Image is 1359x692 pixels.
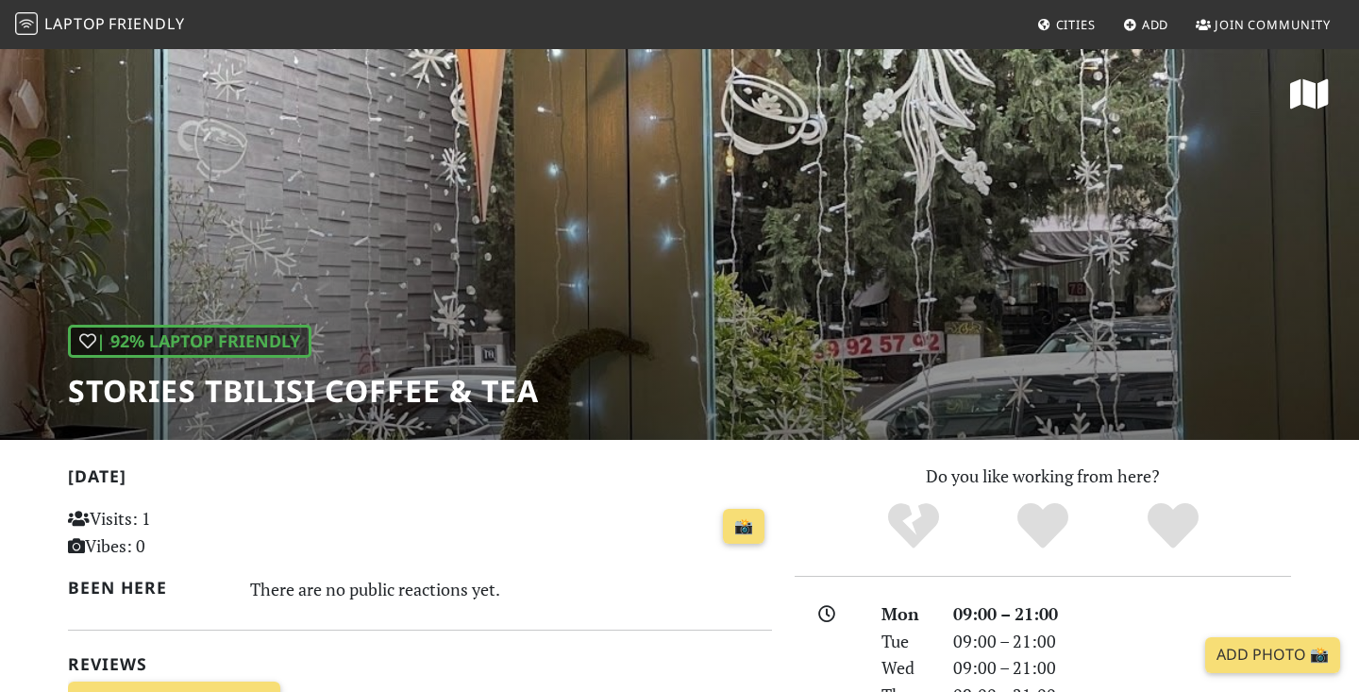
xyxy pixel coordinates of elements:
[15,8,185,42] a: LaptopFriendly LaptopFriendly
[1116,8,1177,42] a: Add
[250,574,773,604] div: There are no public reactions yet.
[1142,16,1169,33] span: Add
[68,325,311,358] div: | 92% Laptop Friendly
[848,500,979,552] div: No
[1030,8,1103,42] a: Cities
[723,509,764,545] a: 📸
[68,578,227,598] h2: Been here
[1215,16,1331,33] span: Join Community
[68,373,539,409] h1: Stories Tbilisi Coffee & Tea
[1108,500,1238,552] div: Definitely!
[870,654,942,682] div: Wed
[68,654,772,674] h2: Reviews
[942,654,1302,682] div: 09:00 – 21:00
[870,628,942,655] div: Tue
[942,600,1302,628] div: 09:00 – 21:00
[1188,8,1338,42] a: Join Community
[68,466,772,494] h2: [DATE]
[978,500,1108,552] div: Yes
[1205,637,1340,673] a: Add Photo 📸
[942,628,1302,655] div: 09:00 – 21:00
[109,13,184,34] span: Friendly
[68,505,288,560] p: Visits: 1 Vibes: 0
[44,13,106,34] span: Laptop
[15,12,38,35] img: LaptopFriendly
[870,600,942,628] div: Mon
[795,463,1291,490] p: Do you like working from here?
[1056,16,1096,33] span: Cities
